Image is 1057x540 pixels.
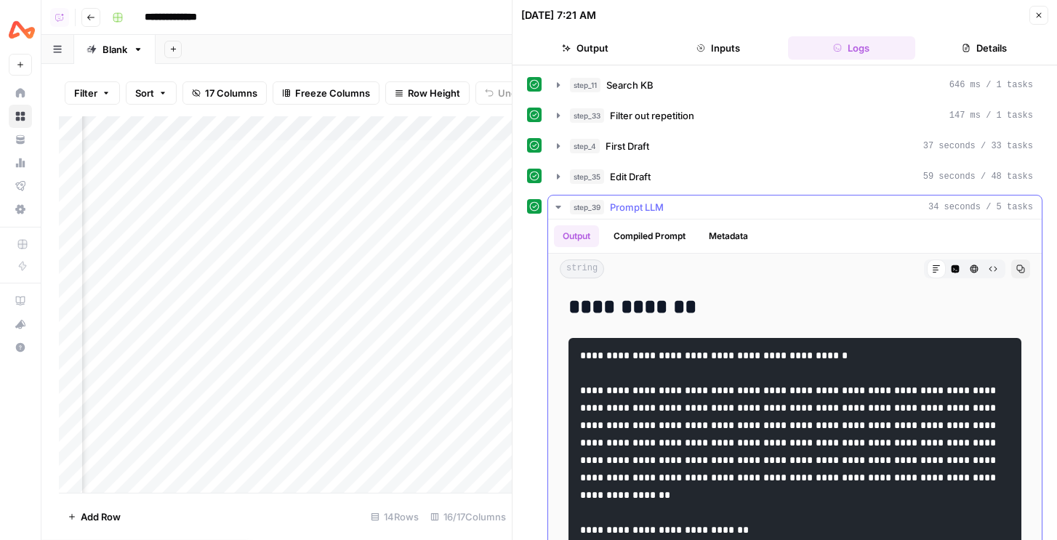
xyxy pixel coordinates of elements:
span: string [560,259,604,278]
button: What's new? [9,313,32,336]
span: Row Height [408,86,460,100]
span: 37 seconds / 33 tasks [923,140,1033,153]
span: Search KB [606,78,654,92]
span: step_33 [570,108,604,123]
span: step_4 [570,139,600,153]
button: Workspace: Airwallex [9,12,32,48]
a: Flightpath [9,174,32,198]
span: Add Row [81,509,121,524]
button: Undo [475,81,532,105]
span: Filter out repetition [610,108,694,123]
button: Help + Support [9,336,32,359]
button: Freeze Columns [273,81,379,105]
span: Undo [498,86,523,100]
button: 59 seconds / 48 tasks [548,165,1042,188]
button: Output [554,225,599,247]
span: 17 Columns [205,86,257,100]
a: Browse [9,105,32,128]
button: Logs [788,36,915,60]
span: 646 ms / 1 tasks [949,78,1033,92]
button: Metadata [700,225,757,247]
span: Freeze Columns [295,86,370,100]
button: Sort [126,81,177,105]
span: Prompt LLM [610,200,664,214]
div: [DATE] 7:21 AM [521,8,596,23]
button: Row Height [385,81,470,105]
span: Edit Draft [610,169,651,184]
button: Add Row [59,505,129,528]
button: Compiled Prompt [605,225,694,247]
button: 34 seconds / 5 tasks [548,196,1042,219]
span: First Draft [606,139,649,153]
button: 17 Columns [182,81,267,105]
button: Filter [65,81,120,105]
span: step_11 [570,78,600,92]
span: step_35 [570,169,604,184]
button: Output [521,36,648,60]
span: Filter [74,86,97,100]
a: Home [9,81,32,105]
a: Settings [9,198,32,221]
span: step_39 [570,200,604,214]
div: 16/17 Columns [425,505,512,528]
img: Airwallex Logo [9,17,35,43]
div: 14 Rows [365,505,425,528]
a: Blank [74,35,156,64]
span: 59 seconds / 48 tasks [923,170,1033,183]
button: 147 ms / 1 tasks [548,104,1042,127]
button: Inputs [654,36,781,60]
div: Blank [103,42,127,57]
span: 34 seconds / 5 tasks [928,201,1033,214]
button: 646 ms / 1 tasks [548,73,1042,97]
button: Details [921,36,1048,60]
span: 147 ms / 1 tasks [949,109,1033,122]
span: Sort [135,86,154,100]
a: Usage [9,151,32,174]
button: 37 seconds / 33 tasks [548,134,1042,158]
a: AirOps Academy [9,289,32,313]
a: Your Data [9,128,32,151]
div: What's new? [9,313,31,335]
